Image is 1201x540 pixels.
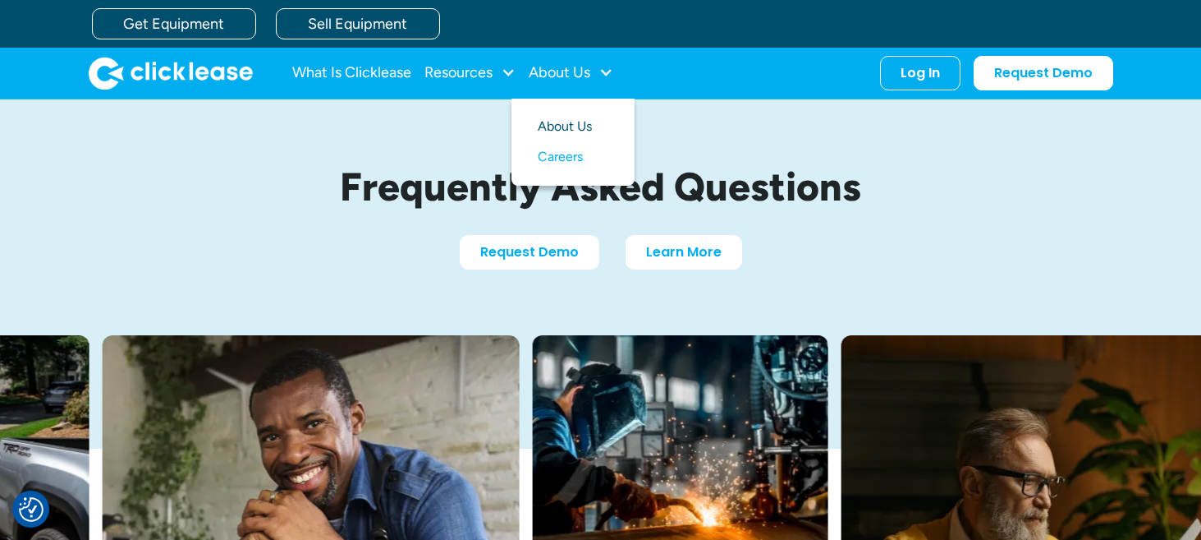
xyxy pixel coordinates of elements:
[89,57,253,90] img: Clicklease logo
[974,56,1113,90] a: Request Demo
[901,65,940,81] div: Log In
[276,8,440,39] a: Sell Equipment
[215,165,987,209] h1: Frequently Asked Questions
[19,497,44,522] button: Consent Preferences
[538,112,608,142] a: About Us
[292,57,411,90] a: What Is Clicklease
[538,142,608,173] a: Careers
[511,99,635,186] nav: About Us
[424,57,516,90] div: Resources
[626,235,742,270] a: Learn More
[460,235,599,270] a: Request Demo
[19,497,44,522] img: Revisit consent button
[89,57,253,90] a: home
[529,57,613,90] div: About Us
[92,8,256,39] a: Get Equipment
